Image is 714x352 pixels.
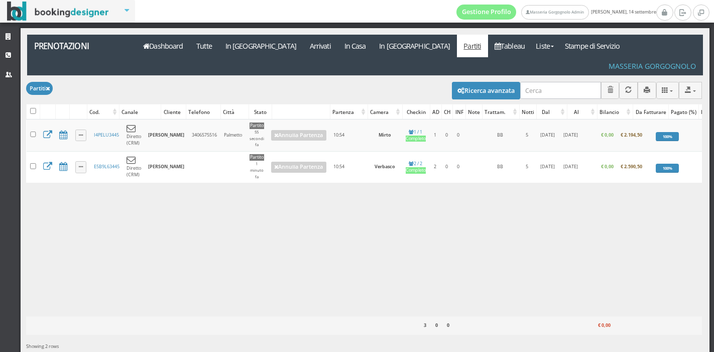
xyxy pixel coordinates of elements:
span: [PERSON_NAME], 14 settembre [456,5,656,20]
div: 100% [656,132,679,141]
button: Aggiorna [619,82,638,98]
td: 0 [452,120,464,151]
b: [PERSON_NAME] [148,163,184,170]
b: Verbasco [375,163,395,170]
a: Gestione Profilo [456,5,517,20]
td: Palmetto [220,120,246,151]
a: Liste [531,35,558,57]
div: Completo [406,136,426,142]
div: € 0,00 [578,319,612,332]
td: 10:54 [330,151,368,183]
a: Partiti [457,35,488,57]
td: BB [482,120,519,151]
div: Pagato (%) [669,105,698,119]
div: Trattam. [483,105,519,119]
a: Arrivati [303,35,337,57]
b: 3 [424,322,426,328]
a: Stampe di Servizio [558,35,627,57]
a: Prenotazioni [27,35,131,57]
a: In Casa [337,35,373,57]
button: Partiti [26,82,53,94]
b: 0 [435,322,438,328]
div: Al [567,105,597,119]
a: Tutte [190,35,219,57]
td: [DATE] [560,120,581,151]
h4: Masseria Gorgognolo [609,62,696,70]
td: 0 [441,151,452,183]
td: 5 [519,151,536,183]
div: 100% [656,164,679,173]
div: Città [221,105,249,119]
div: Partito [250,154,264,161]
div: INF [453,105,465,119]
a: Dashboard [137,35,190,57]
td: [DATE] [536,151,560,183]
a: 2 / 2Completo [406,160,426,174]
td: 2 [429,151,441,183]
td: 10:54 [330,120,368,151]
small: 1 minuto fa [250,161,264,179]
td: 3406575516 [188,120,220,151]
div: Camera [368,105,402,119]
img: BookingDesigner.com [7,2,109,21]
div: Cod. [87,105,120,119]
small: 55 secondi fa [250,130,264,148]
div: Bilancio [598,105,633,119]
div: Da Fatturare [633,105,668,119]
div: Dal [537,105,567,119]
td: Diretto (CRM) [123,151,145,183]
a: E5B9L63445 [94,163,120,170]
div: Telefono [186,105,220,119]
div: AD [430,105,441,119]
div: CH [442,105,453,119]
b: € 0,00 [601,163,614,170]
b: € 2.194,50 [621,132,642,138]
a: In [GEOGRAPHIC_DATA] [218,35,303,57]
input: Cerca [520,82,601,98]
b: [PERSON_NAME] [148,132,184,138]
span: Showing 2 rows [26,343,59,349]
a: Annulla Partenza [271,130,326,141]
td: 0 [452,151,464,183]
div: Completo [406,167,426,174]
a: In [GEOGRAPHIC_DATA] [373,35,457,57]
a: 1 / 1Completo [406,129,426,142]
div: Canale [120,105,161,119]
a: Masseria Gorgognolo Admin [521,5,588,20]
button: Ricerca avanzata [452,82,520,99]
div: Checkin [403,105,430,119]
td: [DATE] [536,120,560,151]
div: Cliente [161,105,186,119]
b: 0 [447,322,449,328]
b: Mirto [379,132,391,138]
a: Annulla Partenza [271,162,326,173]
td: 1 [429,120,441,151]
div: Partito [250,123,264,129]
a: I4PELU3445 [94,132,119,138]
td: 5 [519,120,536,151]
a: Tableau [488,35,532,57]
button: Export [679,82,702,98]
div: Notti [520,105,536,119]
div: Stato [249,105,272,119]
b: € 2.590,50 [621,163,642,170]
div: Partenza [330,105,368,119]
td: Diretto (CRM) [123,120,145,151]
td: 0 [441,120,452,151]
td: [DATE] [560,151,581,183]
div: Note [466,105,482,119]
b: € 0,00 [601,132,614,138]
td: BB [482,151,519,183]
